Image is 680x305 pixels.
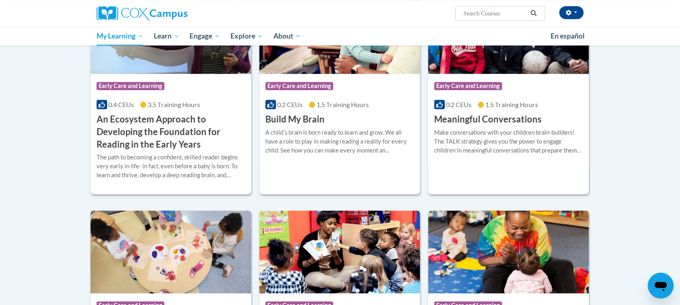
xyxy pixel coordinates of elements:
div: The path to becoming a confident, skilled reader begins very early in life- in fact, even before ... [97,153,245,180]
span: En español [550,32,584,40]
img: Course Logo [428,210,589,293]
span: Engage [189,31,220,41]
span: Early Care and Learning [434,82,502,90]
span: My Learning [97,31,143,41]
span: 3.5 Training Hours [148,101,200,108]
h3: Meaningful Conversations [434,113,542,126]
h3: An Ecosystem Approach to Developing the Foundation for Reading in the Early Years [97,113,245,150]
span: 0.2 CEUs [446,101,471,108]
img: Cox Campus [97,6,187,21]
span: Explore [230,31,263,41]
a: En español [545,28,590,45]
a: My Learning [91,27,148,45]
a: Explore [225,27,268,45]
button: Account Settings [559,6,583,19]
a: Engage [184,27,225,45]
iframe: Button to launch messaging window [648,273,674,299]
img: Course Logo [90,210,251,293]
div: A childʹs brain is born ready to learn and grow. We all have a role to play in making reading a r... [265,128,414,155]
h3: Build My Brain [265,113,325,126]
span: 0.4 CEUs [108,101,134,108]
span: 1.5 Training Hours [316,101,369,108]
a: Cox Campus [97,6,251,21]
a: Learn [148,27,185,45]
a: About [268,27,306,45]
span: Early Care and Learning [97,82,164,90]
div: Main menu [84,27,596,45]
span: 0.2 CEUs [277,101,303,108]
span: Learn [154,31,179,41]
button: Search [527,9,540,18]
img: Course Logo [259,210,420,293]
input: Search Courses [463,9,527,18]
span: 1.5 Training Hours [485,101,538,108]
div: Make conversations with your children brain-builders! The TALK strategy gives you the power to en... [434,128,583,155]
span: About [273,31,301,41]
span: Early Care and Learning [265,82,333,90]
